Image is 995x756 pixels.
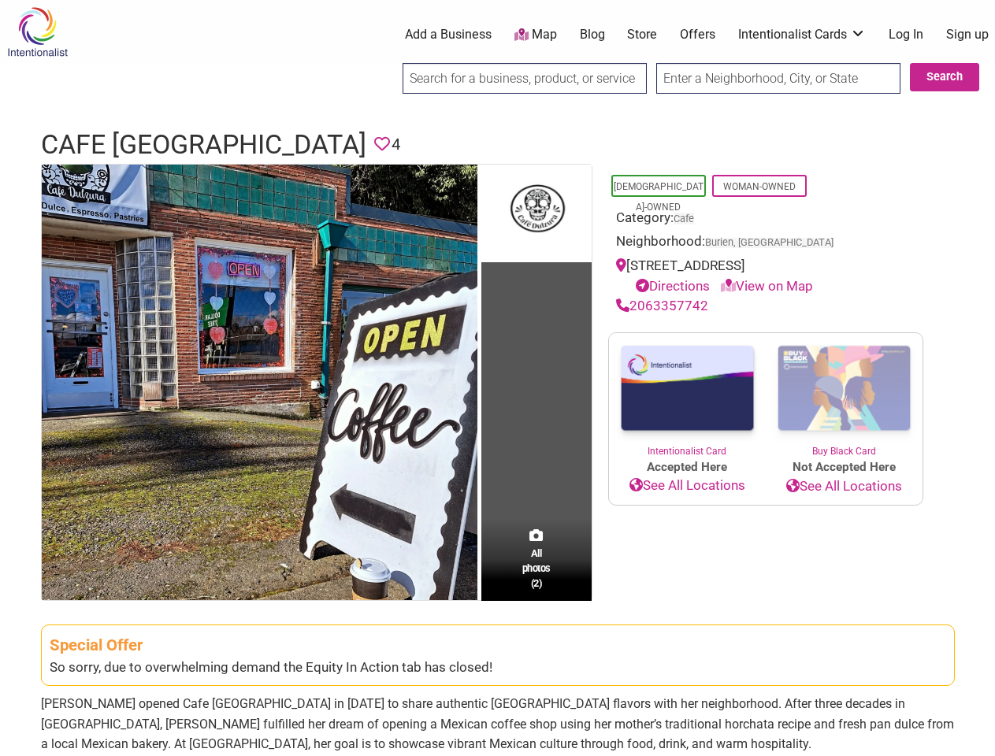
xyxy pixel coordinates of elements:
a: Woman-Owned [723,181,796,192]
span: All photos (2) [522,546,551,591]
input: Search for a business, product, or service [403,63,647,94]
a: See All Locations [766,476,923,497]
h1: Cafe [GEOGRAPHIC_DATA] [41,126,366,164]
span: 4 [392,132,400,157]
a: Add a Business [405,26,492,43]
p: [PERSON_NAME] opened Cafe [GEOGRAPHIC_DATA] in [DATE] to share authentic [GEOGRAPHIC_DATA] flavor... [41,694,955,754]
a: Sign up [946,26,989,43]
a: Cafe [674,213,694,224]
a: Map [514,26,557,44]
span: Accepted Here [609,458,766,476]
a: Intentionalist Card [609,333,766,458]
span: Not Accepted Here [766,458,923,476]
a: Log In [889,26,923,43]
a: [DEMOGRAPHIC_DATA]-Owned [614,181,704,213]
img: Intentionalist Card [609,333,766,444]
div: Special Offer [50,633,946,658]
a: View on Map [721,278,813,294]
a: Directions [636,278,710,294]
a: Store [627,26,657,43]
a: See All Locations [609,476,766,496]
a: Offers [680,26,715,43]
a: Blog [580,26,605,43]
div: [STREET_ADDRESS] [616,256,915,296]
img: Buy Black Card [766,333,923,445]
a: Intentionalist Cards [738,26,866,43]
img: Cafe Dulzura [42,165,477,600]
a: 2063357742 [616,298,708,313]
div: Category: [616,208,915,232]
span: Burien, [GEOGRAPHIC_DATA] [705,238,833,248]
button: Search [910,63,979,91]
a: Buy Black Card [766,333,923,459]
div: Neighborhood: [616,232,915,256]
div: So sorry, due to overwhelming demand the Equity In Action tab has closed! [50,658,946,678]
input: Enter a Neighborhood, City, or State [656,63,900,94]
